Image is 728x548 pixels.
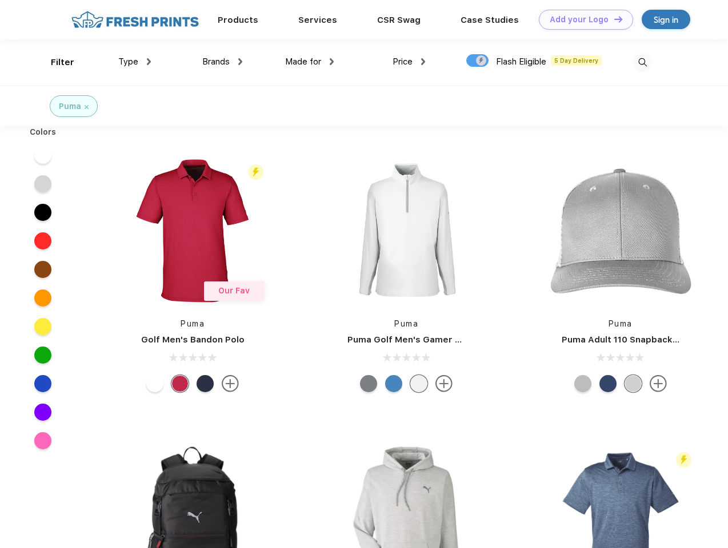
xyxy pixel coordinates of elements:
[633,53,652,72] img: desktop_search.svg
[650,375,667,392] img: more.svg
[609,319,633,328] a: Puma
[421,58,425,65] img: dropdown.png
[248,164,263,180] img: flash_active_toggle.svg
[117,155,269,307] img: func=resize&h=266
[625,375,642,392] div: Quarry Brt Whit
[377,15,421,25] a: CSR Swag
[360,375,377,392] div: Quiet Shade
[68,10,202,30] img: fo%20logo%202.webp
[330,58,334,65] img: dropdown.png
[147,58,151,65] img: dropdown.png
[614,16,622,22] img: DT
[330,155,482,307] img: func=resize&h=266
[171,375,189,392] div: Ski Patrol
[202,57,230,67] span: Brands
[141,335,245,345] a: Golf Men's Bandon Polo
[393,57,413,67] span: Price
[146,375,163,392] div: Bright White
[410,375,427,392] div: Bright White
[285,57,321,67] span: Made for
[347,335,528,345] a: Puma Golf Men's Gamer Golf Quarter-Zip
[551,55,602,66] span: 5 Day Delivery
[118,57,138,67] span: Type
[545,155,697,307] img: func=resize&h=266
[654,13,678,26] div: Sign in
[599,375,617,392] div: Peacoat with Qut Shd
[238,58,242,65] img: dropdown.png
[496,57,546,67] span: Flash Eligible
[181,319,205,328] a: Puma
[21,126,65,138] div: Colors
[197,375,214,392] div: Navy Blazer
[51,56,74,69] div: Filter
[642,10,690,29] a: Sign in
[298,15,337,25] a: Services
[435,375,453,392] img: more.svg
[218,286,250,295] span: Our Fav
[550,15,609,25] div: Add your Logo
[574,375,591,392] div: Quarry with Brt Whit
[394,319,418,328] a: Puma
[222,375,239,392] img: more.svg
[218,15,258,25] a: Products
[85,105,89,109] img: filter_cancel.svg
[676,452,691,468] img: flash_active_toggle.svg
[385,375,402,392] div: Bright Cobalt
[59,100,81,112] div: Puma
